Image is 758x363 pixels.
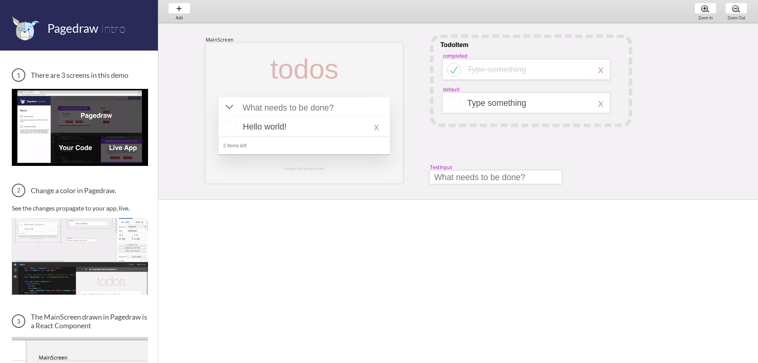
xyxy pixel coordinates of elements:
img: 3 screens [12,89,148,166]
div: x [598,97,603,109]
div: MainScreen [206,36,234,43]
img: zoom-plus.png [701,4,709,13]
span: Pagedraw [47,21,98,35]
div: completed [443,53,468,59]
p: See the changes propagate to your app, live. [12,204,148,212]
h3: The MainScreen drawn in Pagedraw is a React Component [12,312,148,330]
div: Add [164,16,194,20]
div: Zoom Out [721,16,751,20]
h3: There are 3 screens in this demo [12,68,148,82]
div: Zoom In [690,16,720,20]
img: baseline-add-24px.svg [175,4,183,13]
div: TextInput [430,164,452,170]
img: Change a color in Pagedraw [12,218,148,295]
h3: Change a color in Pagedraw. [12,184,148,197]
span: Intro [101,21,126,36]
img: zoom-minus.png [732,4,740,13]
div: default [443,86,460,93]
img: favicon.png [12,16,39,41]
div: x [598,64,603,75]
